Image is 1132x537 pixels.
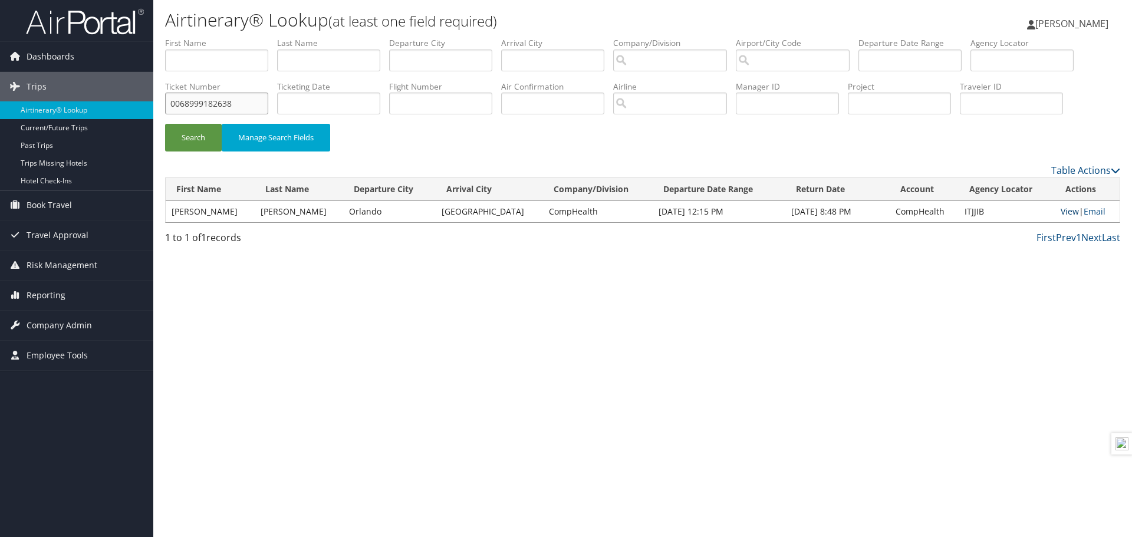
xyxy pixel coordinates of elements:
[1055,201,1120,222] td: |
[27,341,88,370] span: Employee Tools
[1027,6,1120,41] a: [PERSON_NAME]
[27,42,74,71] span: Dashboards
[277,81,389,93] label: Ticketing Date
[1055,178,1120,201] th: Actions
[858,37,970,49] label: Departure Date Range
[543,178,653,201] th: Company/Division
[165,124,222,151] button: Search
[1036,231,1056,244] a: First
[1081,231,1102,244] a: Next
[436,178,544,201] th: Arrival City: activate to sort column ascending
[328,11,497,31] small: (at least one field required)
[389,37,501,49] label: Departure City
[1061,206,1079,217] a: View
[27,281,65,310] span: Reporting
[613,37,736,49] label: Company/Division
[255,178,344,201] th: Last Name: activate to sort column ascending
[736,81,848,93] label: Manager ID
[785,178,890,201] th: Return Date: activate to sort column ascending
[436,201,544,222] td: [GEOGRAPHIC_DATA]
[613,81,736,93] label: Airline
[1035,17,1108,30] span: [PERSON_NAME]
[255,201,344,222] td: [PERSON_NAME]
[653,178,785,201] th: Departure Date Range: activate to sort column ascending
[165,81,277,93] label: Ticket Number
[1102,231,1120,244] a: Last
[201,231,206,244] span: 1
[277,37,389,49] label: Last Name
[165,8,802,32] h1: Airtinerary® Lookup
[26,8,144,35] img: airportal-logo.png
[890,178,959,201] th: Account: activate to sort column ascending
[166,201,255,222] td: [PERSON_NAME]
[389,81,501,93] label: Flight Number
[785,201,890,222] td: [DATE] 8:48 PM
[27,220,88,250] span: Travel Approval
[27,251,97,280] span: Risk Management
[27,311,92,340] span: Company Admin
[848,81,960,93] label: Project
[1056,231,1076,244] a: Prev
[222,124,330,151] button: Manage Search Fields
[501,81,613,93] label: Air Confirmation
[27,72,47,101] span: Trips
[165,230,391,251] div: 1 to 1 of records
[890,201,959,222] td: CompHealth
[1076,231,1081,244] a: 1
[1084,206,1105,217] a: Email
[736,37,858,49] label: Airport/City Code
[970,37,1082,49] label: Agency Locator
[653,201,785,222] td: [DATE] 12:15 PM
[343,201,435,222] td: Orlando
[343,178,435,201] th: Departure City: activate to sort column ascending
[543,201,653,222] td: CompHealth
[960,81,1072,93] label: Traveler ID
[27,190,72,220] span: Book Travel
[501,37,613,49] label: Arrival City
[166,178,255,201] th: First Name: activate to sort column ascending
[959,178,1055,201] th: Agency Locator: activate to sort column ascending
[1051,164,1120,177] a: Table Actions
[959,201,1055,222] td: ITJJIB
[165,37,277,49] label: First Name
